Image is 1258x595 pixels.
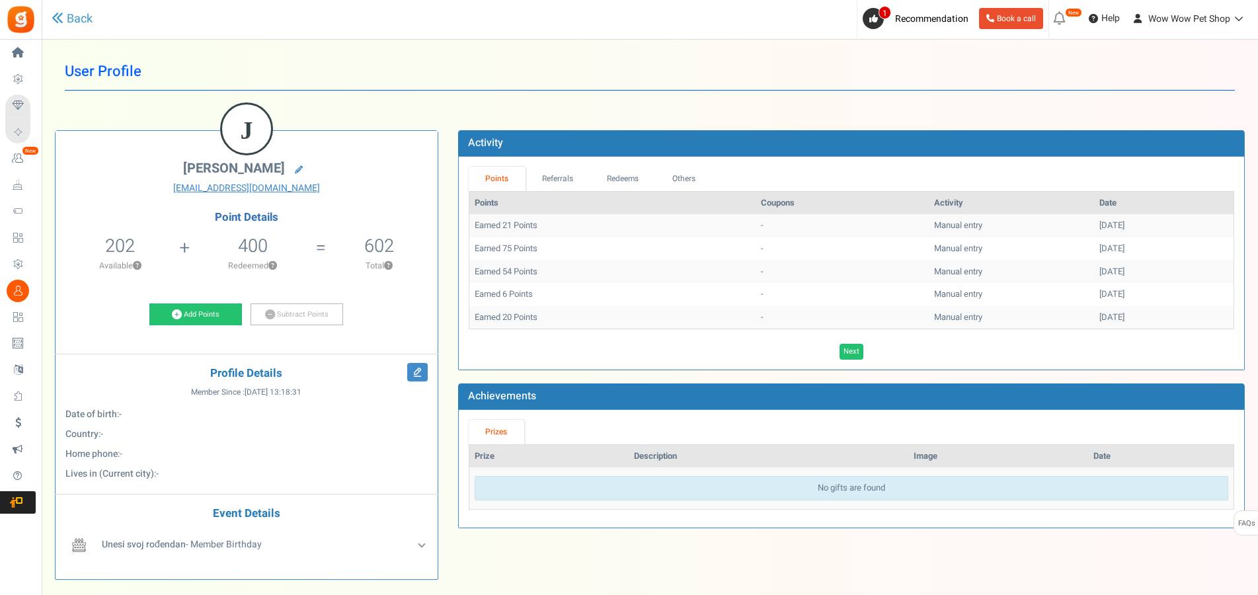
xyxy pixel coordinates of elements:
h4: Profile Details [65,368,428,380]
b: Achievements [468,388,536,404]
th: Date [1094,192,1234,215]
th: Coupons [756,192,929,215]
button: ? [268,262,277,270]
p: Total [327,260,431,272]
div: [DATE] [1099,219,1228,232]
a: Help [1083,8,1125,29]
td: - [756,260,929,284]
a: Others [656,167,713,191]
span: Manual entry [934,242,982,255]
a: Add Points [149,303,242,326]
h4: Point Details [56,212,438,223]
span: - [119,407,122,421]
span: Manual entry [934,311,982,323]
span: Manual entry [934,265,982,278]
span: Help [1098,12,1120,25]
span: [DATE] 13:18:31 [245,387,301,398]
td: - [756,214,929,237]
span: Member Since : [191,387,301,398]
th: Points [469,192,756,215]
span: [PERSON_NAME] [183,159,285,178]
h5: 400 [238,236,268,256]
a: Next [840,344,863,360]
div: [DATE] [1099,243,1228,255]
td: - [756,237,929,260]
a: Referrals [526,167,590,191]
p: Redeemed [192,260,315,272]
th: Description [629,445,909,468]
div: No gifts are found [475,476,1228,500]
a: Redeems [590,167,656,191]
td: Earned 54 Points [469,260,756,284]
span: - [100,427,103,441]
a: Book a call [979,8,1043,29]
td: - [756,283,929,306]
span: Manual entry [934,219,982,231]
img: Gratisfaction [6,5,36,34]
th: Prize [469,445,629,468]
span: - [156,467,159,481]
b: Home phone [65,447,118,461]
div: [DATE] [1099,288,1228,301]
i: Edit Profile [407,363,428,381]
b: Lives in (Current city) [65,467,154,481]
button: ? [133,262,141,270]
a: [EMAIL_ADDRESS][DOMAIN_NAME] [65,182,428,195]
div: [DATE] [1099,311,1228,324]
td: - [756,306,929,329]
a: Prizes [469,420,524,444]
p: Available [62,260,178,272]
p: : [65,467,428,481]
span: FAQs [1238,511,1255,536]
span: Wow Wow Pet Shop [1148,12,1230,26]
span: - Member Birthday [102,537,262,551]
b: Date of birth [65,407,117,421]
em: New [22,146,39,155]
b: Country [65,427,98,441]
span: Manual entry [934,288,982,300]
p: : [65,448,428,461]
h5: 602 [364,236,394,256]
figcaption: J [222,104,271,156]
b: Activity [468,135,503,151]
span: - [120,447,122,461]
td: Earned 6 Points [469,283,756,306]
a: Points [469,167,526,191]
em: New [1065,8,1082,17]
a: Subtract Points [251,303,343,326]
span: 1 [879,6,891,19]
button: ? [384,262,393,270]
h1: User Profile [65,53,1235,91]
a: 1 Recommendation [863,8,974,29]
h4: Event Details [65,508,428,520]
td: Earned 20 Points [469,306,756,329]
th: Image [908,445,1088,468]
th: Date [1088,445,1234,468]
th: Activity [929,192,1094,215]
div: [DATE] [1099,266,1228,278]
td: Earned 75 Points [469,237,756,260]
p: : [65,428,428,441]
b: Unesi svoj rođendan [102,537,186,551]
span: 202 [105,233,135,259]
button: Open LiveChat chat widget [11,5,50,45]
p: : [65,408,428,421]
td: Earned 21 Points [469,214,756,237]
a: New [5,147,36,170]
span: Recommendation [895,12,968,26]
